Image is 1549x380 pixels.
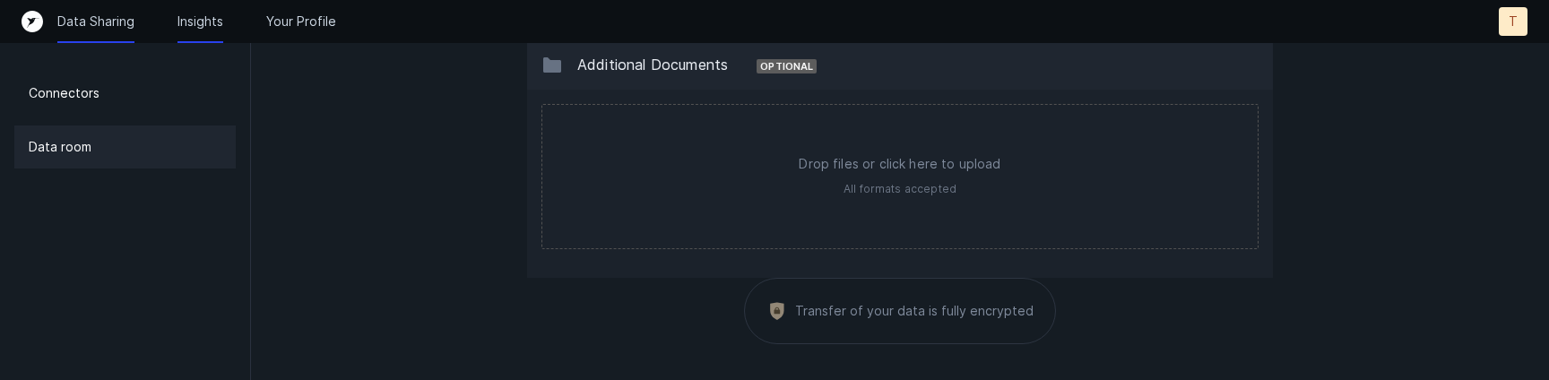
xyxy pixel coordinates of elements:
[14,125,236,168] a: Data room
[1509,13,1518,30] p: T
[795,305,1034,317] p: Transfer of your data is fully encrypted
[541,54,563,75] img: 13c8d1aa17ce7ae226531ffb34303e38.svg
[29,136,91,158] p: Data room
[177,13,223,30] a: Insights
[577,56,728,73] span: Additional Documents
[14,72,236,115] a: Connectors
[1499,7,1527,36] button: T
[29,82,100,104] p: Connectors
[766,300,788,321] img: 24bafe13eeb8216b230382deb5896397.svg
[757,59,817,73] div: Optional
[266,13,336,30] a: Your Profile
[57,13,134,30] a: Data Sharing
